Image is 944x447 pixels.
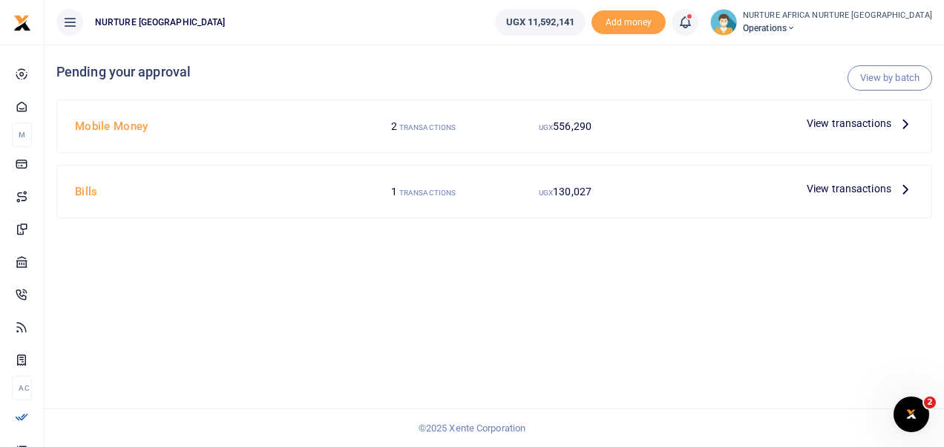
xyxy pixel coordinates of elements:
[489,9,591,36] li: Wallet ballance
[12,376,32,400] li: Ac
[399,123,456,131] small: TRANSACTIONS
[807,180,891,197] span: View transactions
[553,120,591,132] span: 556,290
[894,397,929,432] iframe: Intercom live chat
[591,10,666,35] li: Toup your wallet
[13,14,31,32] img: logo-small
[391,120,397,132] span: 2
[553,186,591,198] span: 130,027
[399,189,456,197] small: TRANSACTIONS
[539,123,553,131] small: UGX
[506,15,574,30] span: UGX 11,592,141
[89,16,232,29] span: NURTURE [GEOGRAPHIC_DATA]
[13,16,31,27] a: logo-small logo-large logo-large
[848,65,932,91] a: View by batch
[495,9,586,36] a: UGX 11,592,141
[539,189,553,197] small: UGX
[743,22,932,35] span: Operations
[710,9,737,36] img: profile-user
[75,183,347,200] h4: Bills
[743,10,932,22] small: NURTURE AFRICA NURTURE [GEOGRAPHIC_DATA]
[807,115,891,131] span: View transactions
[591,10,666,35] span: Add money
[56,64,932,80] h4: Pending your approval
[924,397,936,408] span: 2
[391,186,397,198] span: 1
[710,9,932,36] a: profile-user NURTURE AFRICA NURTURE [GEOGRAPHIC_DATA] Operations
[75,118,347,134] h4: Mobile Money
[591,16,666,27] a: Add money
[12,123,32,147] li: M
